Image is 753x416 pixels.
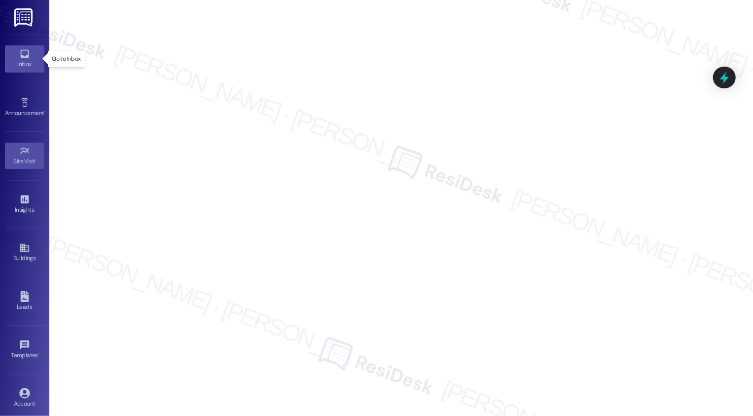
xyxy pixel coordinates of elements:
[5,191,44,218] a: Insights •
[44,108,45,115] span: •
[5,143,44,169] a: Site Visit •
[52,55,80,63] p: Go to Inbox
[5,385,44,412] a: Account
[5,45,44,72] a: Inbox
[5,337,44,363] a: Templates •
[36,156,37,163] span: •
[38,350,39,357] span: •
[5,239,44,266] a: Buildings
[5,288,44,315] a: Leads
[34,205,36,212] span: •
[14,8,35,27] img: ResiDesk Logo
